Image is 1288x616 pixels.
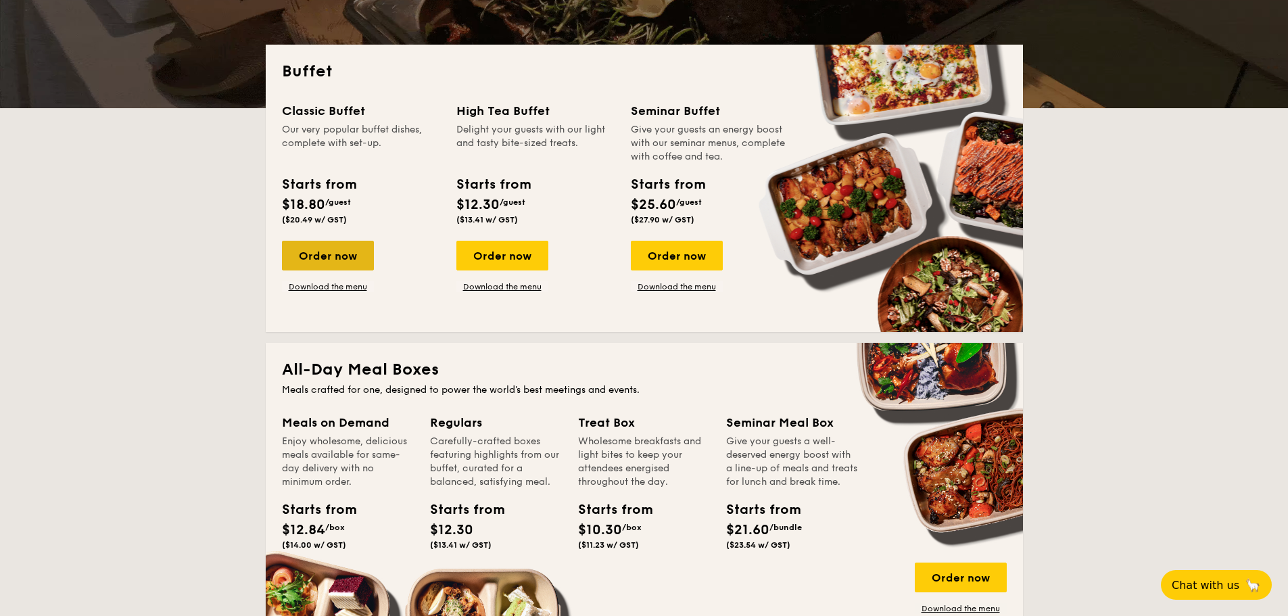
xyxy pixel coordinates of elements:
div: Our very popular buffet dishes, complete with set-up. [282,123,440,164]
span: $12.84 [282,522,325,538]
div: Order now [915,563,1007,592]
div: Classic Buffet [282,101,440,120]
div: Delight your guests with our light and tasty bite-sized treats. [456,123,615,164]
div: Order now [282,241,374,270]
button: Chat with us🦙 [1161,570,1272,600]
span: ($23.54 w/ GST) [726,540,790,550]
span: ($14.00 w/ GST) [282,540,346,550]
div: Starts from [631,174,705,195]
span: /guest [676,197,702,207]
div: Give your guests a well-deserved energy boost with a line-up of meals and treats for lunch and br... [726,435,858,489]
div: Starts from [430,500,491,520]
span: $12.30 [430,522,473,538]
span: ($27.90 w/ GST) [631,215,694,224]
span: /box [325,523,345,532]
span: ($13.41 w/ GST) [430,540,492,550]
div: Wholesome breakfasts and light bites to keep your attendees energised throughout the day. [578,435,710,489]
div: Carefully-crafted boxes featuring highlights from our buffet, curated for a balanced, satisfying ... [430,435,562,489]
div: Starts from [282,500,343,520]
a: Download the menu [915,603,1007,614]
div: Order now [631,241,723,270]
span: /guest [500,197,525,207]
div: Meals crafted for one, designed to power the world's best meetings and events. [282,383,1007,397]
span: $10.30 [578,522,622,538]
a: Download the menu [282,281,374,292]
span: 🦙 [1245,577,1261,593]
h2: Buffet [282,61,1007,82]
span: /bundle [769,523,802,532]
div: Starts from [726,500,787,520]
div: Treat Box [578,413,710,432]
div: Starts from [578,500,639,520]
div: Regulars [430,413,562,432]
span: $18.80 [282,197,325,213]
div: Seminar Buffet [631,101,789,120]
span: $25.60 [631,197,676,213]
div: Meals on Demand [282,413,414,432]
span: $21.60 [726,522,769,538]
div: Seminar Meal Box [726,413,858,432]
div: High Tea Buffet [456,101,615,120]
span: /guest [325,197,351,207]
div: Starts from [456,174,530,195]
div: Enjoy wholesome, delicious meals available for same-day delivery with no minimum order. [282,435,414,489]
span: /box [622,523,642,532]
span: ($11.23 w/ GST) [578,540,639,550]
div: Starts from [282,174,356,195]
a: Download the menu [456,281,548,292]
span: ($20.49 w/ GST) [282,215,347,224]
div: Order now [456,241,548,270]
span: Chat with us [1172,579,1239,592]
h2: All-Day Meal Boxes [282,359,1007,381]
a: Download the menu [631,281,723,292]
span: $12.30 [456,197,500,213]
div: Give your guests an energy boost with our seminar menus, complete with coffee and tea. [631,123,789,164]
span: ($13.41 w/ GST) [456,215,518,224]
